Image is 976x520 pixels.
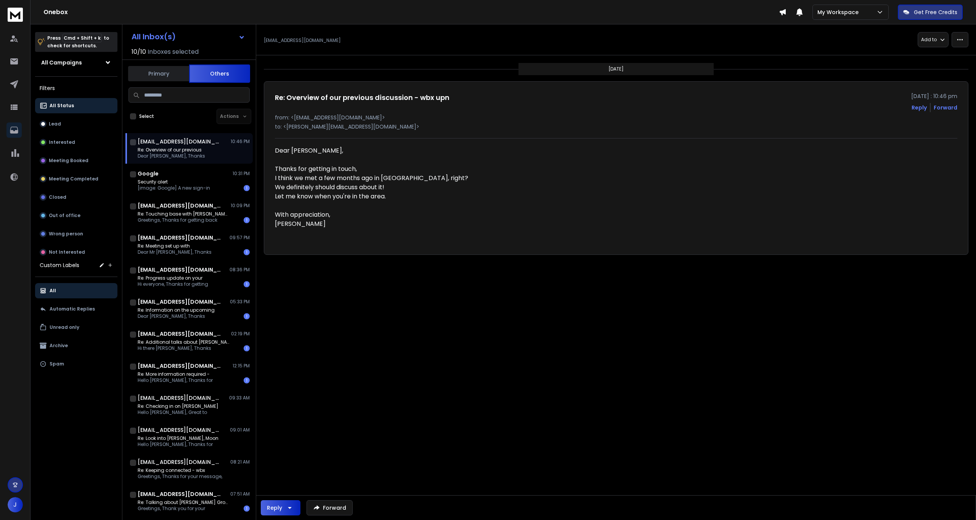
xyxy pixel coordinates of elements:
p: Greetings, Thanks for getting back [138,217,229,223]
div: Forward [934,104,957,111]
p: Unread only [50,324,79,330]
p: 08:36 PM [230,267,250,273]
p: Dear Mr [PERSON_NAME], Thanks [138,249,212,255]
button: Unread only [35,320,117,335]
p: Out of office [49,213,80,219]
p: Re: Talking about [PERSON_NAME] Group [138,499,229,506]
button: Get Free Credits [898,5,963,20]
h3: Custom Labels [40,261,79,269]
p: 10:46 PM [231,138,250,145]
p: from: <[EMAIL_ADDRESS][DOMAIN_NAME]> [275,114,957,121]
button: All Inbox(s) [125,29,251,44]
p: [EMAIL_ADDRESS][DOMAIN_NAME] [264,37,341,43]
p: All Status [50,103,74,109]
p: Re: Keeping connected - wbx [138,467,222,473]
h1: [EMAIL_ADDRESS][DOMAIN_NAME] [138,266,222,274]
p: Re: Additional talks about [PERSON_NAME] [138,339,229,345]
button: Forward [307,500,353,515]
span: Cmd + Shift + k [63,34,102,42]
h1: [EMAIL_ADDRESS][DOMAIN_NAME] [138,362,222,370]
div: 1 [244,217,250,223]
label: Select [139,113,154,119]
p: Re: Touching base with [PERSON_NAME] [138,211,229,217]
p: Meeting Completed [49,176,98,182]
button: All Status [35,98,117,113]
button: Reply [261,500,300,515]
h3: Filters [35,83,117,93]
p: Wrong person [49,231,83,237]
button: Meeting Completed [35,171,117,187]
p: Dear [PERSON_NAME], Thanks [138,313,215,319]
button: J [8,497,23,512]
button: Closed [35,190,117,205]
h1: [EMAIL_ADDRESS][DOMAIN_NAME] [138,394,222,402]
button: Primary [128,65,189,82]
div: Reply [267,504,282,512]
p: [DATE] [608,66,624,72]
p: Meeting Booked [49,158,88,164]
p: My Workspace [817,8,862,16]
p: 10:09 PM [231,203,250,209]
p: 10:31 PM [233,171,250,177]
h1: [EMAIL_ADDRESS][DOMAIN_NAME] [138,330,222,338]
p: Spam [50,361,64,367]
p: to: <[PERSON_NAME][EMAIL_ADDRESS][DOMAIN_NAME]> [275,123,957,130]
p: Not Interested [49,249,85,255]
h1: Onebox [43,8,779,17]
p: Hi everyone, Thanks for getting [138,281,208,287]
button: All Campaigns [35,55,117,70]
button: Out of office [35,208,117,223]
button: Interested [35,135,117,150]
button: Reply [912,104,927,111]
p: 09:01 AM [230,427,250,433]
p: Re: Progress update on your [138,275,208,281]
p: Hello [PERSON_NAME], Thanks for [138,377,213,383]
p: Closed [49,194,66,200]
p: Interested [49,139,75,145]
p: 05:33 PM [230,299,250,305]
p: Get Free Credits [914,8,957,16]
button: Wrong person [35,226,117,241]
h1: [EMAIL_ADDRESS][DOMAIN_NAME] [138,458,222,466]
h1: Re: Overview of our previous discussion - wbx upn [275,92,449,103]
p: Re: Information on the upcoming [138,307,215,313]
p: Hello [PERSON_NAME], Thanks for [138,441,218,448]
p: All [50,288,56,294]
p: Dear [PERSON_NAME], Thanks [138,153,205,159]
span: 10 / 10 [132,47,146,56]
div: 1 [244,506,250,512]
p: Security alert [138,179,210,185]
button: Not Interested [35,245,117,260]
div: 1 [244,377,250,383]
h1: All Campaigns [41,59,82,66]
button: Others [189,64,250,83]
div: 1 [244,313,250,319]
h1: [EMAIL_ADDRESS][DOMAIN_NAME] [138,490,222,498]
p: [DATE] : 10:46 pm [911,92,957,100]
p: Greetings, Thanks for your message, [138,473,222,480]
p: Press to check for shortcuts. [47,34,109,50]
p: 09:57 PM [230,235,250,241]
button: All [35,283,117,298]
p: 08:21 AM [230,459,250,465]
p: Re: Look into [PERSON_NAME], Moon [138,435,218,441]
p: Re: Meeting set up with [138,243,212,249]
button: Lead [35,116,117,132]
p: Re: Overview of our previous [138,147,205,153]
p: 07:51 AM [230,491,250,497]
p: 12:15 PM [233,363,250,369]
h1: All Inbox(s) [132,33,176,40]
h1: [EMAIL_ADDRESS][DOMAIN_NAME] [138,298,222,306]
p: Hello [PERSON_NAME], Great to [138,409,218,415]
button: Automatic Replies [35,301,117,317]
div: 1 [244,345,250,351]
iframe: Intercom live chat [948,494,966,512]
button: Archive [35,338,117,353]
button: Meeting Booked [35,153,117,168]
p: 02:19 PM [231,331,250,337]
h1: Google [138,170,159,177]
p: Add to [921,37,937,43]
p: Re: More information required - [138,371,213,377]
